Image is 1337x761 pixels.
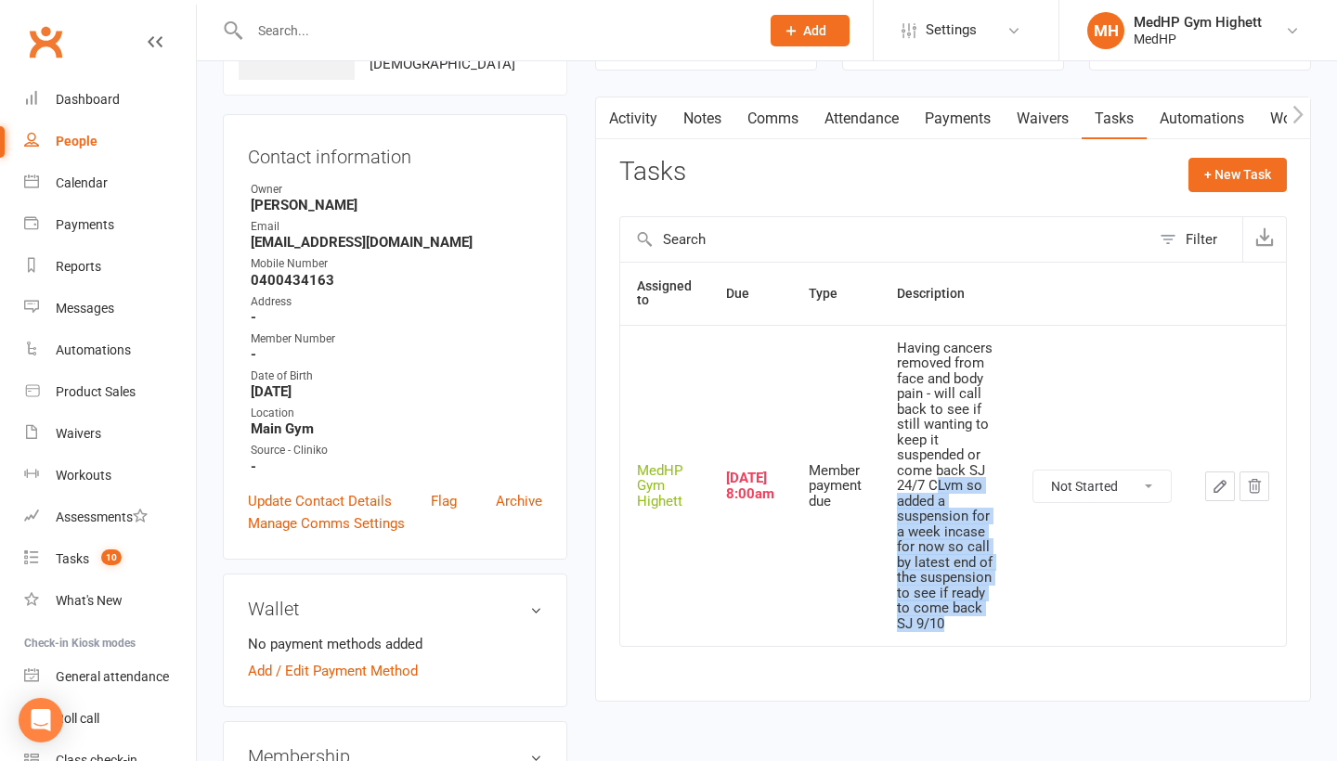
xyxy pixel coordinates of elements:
button: Filter [1150,217,1242,262]
a: What's New [24,580,196,622]
a: Automations [24,329,196,371]
strong: 0400434163 [251,272,542,289]
th: Type [792,263,880,325]
strong: [PERSON_NAME] [251,197,542,213]
th: Description [880,263,1016,325]
h3: Wallet [248,599,542,619]
div: Automations [56,342,131,357]
span: Settings [926,9,977,51]
div: Location [251,405,542,422]
a: Flag [431,490,457,512]
div: Messages [56,301,114,316]
h3: Contact information [248,139,542,167]
div: MedHP Gym Highett [637,463,694,509]
span: [DEMOGRAPHIC_DATA] [370,56,515,72]
a: Tasks 10 [24,538,196,580]
a: Calendar [24,162,196,204]
a: People [24,121,196,162]
button: Add [771,15,850,46]
a: Payments [24,204,196,246]
input: Search... [244,18,746,44]
div: Tasks [56,551,89,566]
button: + New Task [1188,158,1287,191]
th: Assigned to [620,263,710,325]
span: Add [803,23,826,38]
a: Attendance [811,97,912,140]
li: No payment methods added [248,633,542,655]
div: MedHP Gym Highett [1134,14,1262,31]
div: People [56,134,97,148]
a: Reports [24,246,196,288]
a: Payments [912,97,1004,140]
div: Open Intercom Messenger [19,698,63,742]
strong: - [251,309,542,326]
div: Dashboard [56,92,120,107]
div: Waivers [56,426,101,441]
a: Messages [24,288,196,329]
div: [DATE] 8:00am [726,471,775,501]
div: Workouts [56,468,111,483]
div: Roll call [56,711,99,726]
strong: [EMAIL_ADDRESS][DOMAIN_NAME] [251,234,542,251]
div: Filter [1186,228,1217,251]
a: Notes [670,97,734,140]
a: Workouts [24,455,196,497]
a: Archive [496,490,542,512]
th: Due [709,263,792,325]
div: Date of Birth [251,368,542,385]
a: Roll call [24,698,196,740]
div: What's New [56,593,123,608]
a: Activity [596,97,670,140]
a: Assessments [24,497,196,538]
div: Having cancers removed from face and body pain - will call back to see if still wanting to keep i... [897,341,999,632]
a: Waivers [24,413,196,455]
h3: Tasks [619,158,686,187]
div: MH [1087,12,1124,49]
strong: Main Gym [251,420,542,437]
a: General attendance kiosk mode [24,656,196,698]
div: Owner [251,181,542,199]
input: Search [620,217,1150,262]
div: Product Sales [56,384,136,399]
a: Automations [1147,97,1257,140]
a: Product Sales [24,371,196,413]
a: Waivers [1004,97,1082,140]
div: MedHP [1134,31,1262,47]
div: Mobile Number [251,255,542,273]
div: General attendance [56,669,169,684]
a: Tasks [1082,97,1147,140]
div: Payments [56,217,114,232]
strong: [DATE] [251,383,542,400]
span: 10 [101,549,122,565]
a: Update Contact Details [248,490,392,512]
a: Comms [734,97,811,140]
div: Reports [56,259,101,274]
div: Assessments [56,509,148,524]
div: Address [251,293,542,311]
div: Member payment due [809,463,863,509]
a: Clubworx [22,19,69,65]
div: Source - Cliniko [251,442,542,459]
a: Add / Edit Payment Method [248,660,418,682]
a: Dashboard [24,79,196,121]
div: Member Number [251,330,542,348]
div: Email [251,218,542,236]
a: Manage Comms Settings [248,512,405,535]
strong: - [251,458,542,475]
div: Calendar [56,175,108,190]
strong: - [251,346,542,363]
